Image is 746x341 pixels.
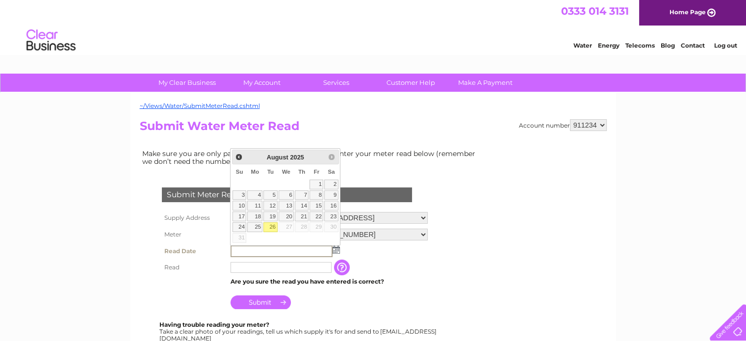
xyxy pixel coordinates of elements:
a: 9 [324,190,338,200]
a: My Clear Business [147,74,228,92]
a: 11 [247,201,262,210]
a: 15 [309,201,323,210]
th: Read Date [159,243,228,260]
span: Friday [314,169,320,175]
div: Account number [519,119,607,131]
a: 14 [295,201,309,210]
th: Read [159,260,228,275]
a: 3 [232,190,246,200]
a: Energy [598,42,619,49]
th: Meter [159,226,228,243]
span: Monday [251,169,259,175]
a: 19 [263,211,277,221]
a: Customer Help [370,74,451,92]
a: 0333 014 3131 [561,5,629,17]
a: Services [296,74,377,92]
a: My Account [221,74,302,92]
a: 10 [232,201,246,210]
th: Supply Address [159,210,228,226]
a: 17 [232,211,246,221]
a: 6 [279,190,294,200]
a: ~/Views/Water/SubmitMeterRead.cshtml [140,102,260,109]
span: 2025 [290,154,304,161]
a: 5 [263,190,277,200]
span: August [267,154,288,161]
a: Blog [661,42,675,49]
a: 4 [247,190,262,200]
a: 23 [324,211,338,221]
a: 22 [309,211,323,221]
img: logo.png [26,26,76,55]
a: 7 [295,190,309,200]
a: 16 [324,201,338,210]
span: Wednesday [282,169,290,175]
span: Thursday [298,169,305,175]
div: Clear Business is a trading name of Verastar Limited (registered in [GEOGRAPHIC_DATA] No. 3667643... [142,5,605,48]
a: 12 [263,201,277,210]
a: 13 [279,201,294,210]
a: Log out [714,42,737,49]
input: Submit [231,295,291,309]
div: Submit Meter Read [162,187,412,202]
a: Telecoms [625,42,655,49]
img: ... [333,246,340,254]
a: 24 [232,222,246,232]
a: 26 [263,222,277,232]
a: 1 [309,180,323,189]
input: Information [334,260,352,275]
a: Prev [233,151,245,162]
a: Water [573,42,592,49]
b: Having trouble reading your meter? [159,321,269,328]
a: 21 [295,211,309,221]
a: 20 [279,211,294,221]
a: 25 [247,222,262,232]
span: Sunday [236,169,243,175]
a: Contact [681,42,705,49]
td: Are you sure the read you have entered is correct? [228,275,430,288]
span: Tuesday [267,169,274,175]
td: Make sure you are only paying for what you use. Simply enter your meter read below (remember we d... [140,147,483,168]
a: 2 [324,180,338,189]
a: 18 [247,211,262,221]
h2: Submit Water Meter Read [140,119,607,138]
a: 8 [309,190,323,200]
span: Saturday [328,169,334,175]
span: Prev [235,153,243,161]
a: Make A Payment [445,74,526,92]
